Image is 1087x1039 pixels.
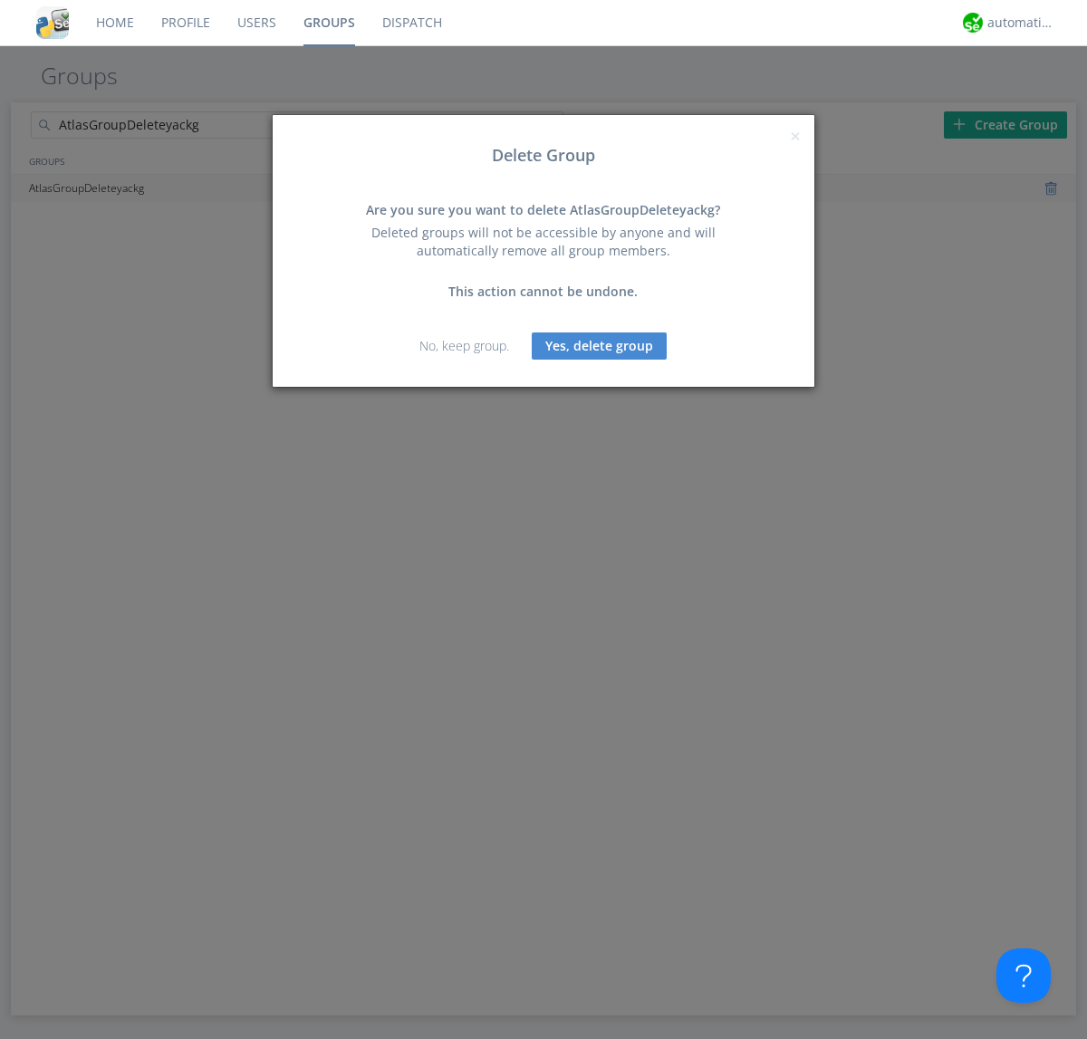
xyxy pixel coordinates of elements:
[349,224,738,260] div: Deleted groups will not be accessible by anyone and will automatically remove all group members.
[532,332,667,360] button: Yes, delete group
[36,6,69,39] img: cddb5a64eb264b2086981ab96f4c1ba7
[963,13,983,33] img: d2d01cd9b4174d08988066c6d424eccd
[349,283,738,301] div: This action cannot be undone.
[790,123,801,149] span: ×
[349,201,738,219] div: Are you sure you want to delete AtlasGroupDeleteyackg?
[419,337,509,354] a: No, keep group.
[286,147,801,165] h3: Delete Group
[987,14,1055,32] div: automation+atlas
